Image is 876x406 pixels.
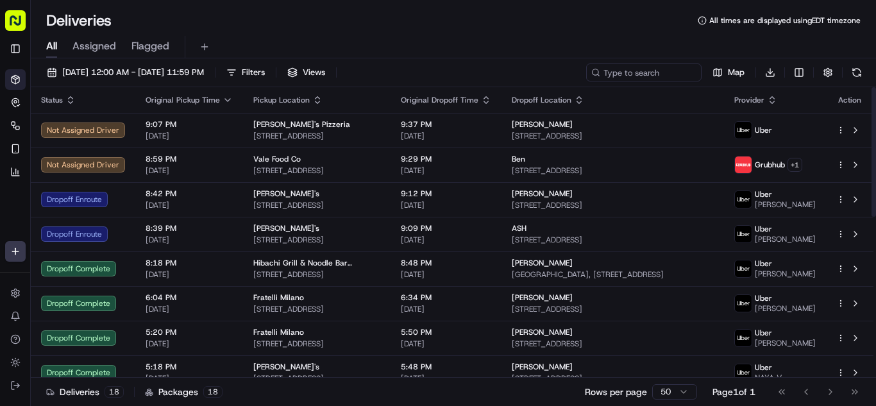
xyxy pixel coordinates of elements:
span: [PERSON_NAME] [755,269,816,279]
span: [DATE] [401,200,491,210]
span: [DATE] [401,339,491,349]
span: Fratelli Milano [253,327,304,337]
button: Refresh [848,63,866,81]
span: [DATE] [146,200,233,210]
span: Map [728,67,745,78]
span: Flagged [131,38,169,54]
span: [PERSON_NAME]'s Pizzeria [253,119,350,130]
span: [STREET_ADDRESS] [253,235,380,245]
span: 9:29 PM [401,154,491,164]
span: 5:18 PM [146,362,233,372]
span: Views [303,67,325,78]
h1: Deliveries [46,10,112,31]
span: [PERSON_NAME] [512,362,573,372]
span: [PERSON_NAME]'s [253,362,319,372]
span: [PERSON_NAME] [512,327,573,337]
span: [PERSON_NAME] [512,292,573,303]
img: uber-new-logo.jpeg [735,364,752,381]
span: Fratelli Milano [253,292,304,303]
span: 8:18 PM [146,258,233,268]
span: [PERSON_NAME] [755,338,816,348]
span: Pickup Location [253,95,310,105]
div: Page 1 of 1 [712,385,755,398]
span: Status [41,95,63,105]
span: [STREET_ADDRESS] [512,235,714,245]
span: 5:20 PM [146,327,233,337]
span: [DATE] [401,304,491,314]
img: uber-new-logo.jpeg [735,295,752,312]
div: Deliveries [46,385,124,398]
span: Uber [755,189,772,199]
span: [DATE] [146,235,233,245]
span: Ben [512,154,525,164]
span: [PERSON_NAME] [512,258,573,268]
span: [STREET_ADDRESS] [512,339,714,349]
span: [STREET_ADDRESS] [253,373,380,384]
span: Grubhub [755,160,785,170]
span: Uber [755,328,772,338]
span: Uber [755,258,772,269]
span: [PERSON_NAME]'s [253,189,319,199]
span: 6:34 PM [401,292,491,303]
div: Packages [145,385,223,398]
span: [DATE] [401,269,491,280]
span: [STREET_ADDRESS] [253,304,380,314]
button: Filters [221,63,271,81]
div: Action [836,95,863,105]
span: [STREET_ADDRESS] [512,373,714,384]
span: Dropoff Location [512,95,571,105]
span: Filters [242,67,265,78]
span: [PERSON_NAME] [755,234,816,244]
span: [DATE] [146,339,233,349]
span: [PERSON_NAME] [512,189,573,199]
span: [STREET_ADDRESS] [253,339,380,349]
img: 5e692f75ce7d37001a5d71f1 [735,156,752,173]
span: NAYA V. [755,373,784,383]
span: All [46,38,57,54]
span: 9:07 PM [146,119,233,130]
span: [PERSON_NAME] [755,303,816,314]
span: [DATE] [146,165,233,176]
p: Rows per page [585,385,647,398]
button: Views [282,63,331,81]
input: Type to search [586,63,702,81]
span: All times are displayed using EDT timezone [709,15,861,26]
span: [PERSON_NAME] [755,199,816,210]
span: 9:12 PM [401,189,491,199]
button: +1 [788,158,802,172]
img: uber-new-logo.jpeg [735,226,752,242]
span: Uber [755,125,772,135]
span: [STREET_ADDRESS] [512,131,714,141]
span: [DATE] [146,131,233,141]
img: uber-new-logo.jpeg [735,191,752,208]
span: [PERSON_NAME]'s [253,223,319,233]
span: [GEOGRAPHIC_DATA], [STREET_ADDRESS] [512,269,714,280]
span: [PERSON_NAME] [512,119,573,130]
span: Original Dropoff Time [401,95,478,105]
span: Provider [734,95,764,105]
span: [DATE] [146,373,233,384]
span: [STREET_ADDRESS] [512,304,714,314]
span: ASH [512,223,526,233]
span: [DATE] 12:00 AM - [DATE] 11:59 PM [62,67,204,78]
img: uber-new-logo.jpeg [735,260,752,277]
img: uber-new-logo.jpeg [735,330,752,346]
span: Original Pickup Time [146,95,220,105]
span: 8:48 PM [401,258,491,268]
span: [DATE] [401,165,491,176]
span: Assigned [72,38,116,54]
span: [DATE] [146,269,233,280]
span: 6:04 PM [146,292,233,303]
span: 8:39 PM [146,223,233,233]
span: 9:09 PM [401,223,491,233]
span: Uber [755,362,772,373]
span: [DATE] [146,304,233,314]
span: 8:59 PM [146,154,233,164]
span: Hibachi Grill & Noodle Bar (Brickell) [253,258,380,268]
span: [STREET_ADDRESS] [253,200,380,210]
div: 18 [203,386,223,398]
span: [STREET_ADDRESS] [512,200,714,210]
span: Uber [755,293,772,303]
span: [DATE] [401,235,491,245]
button: [DATE] 12:00 AM - [DATE] 11:59 PM [41,63,210,81]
